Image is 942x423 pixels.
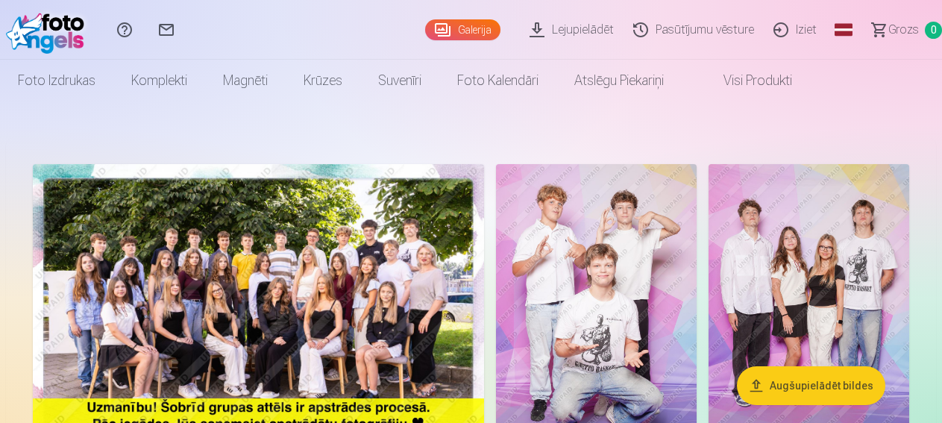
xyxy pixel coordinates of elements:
[113,60,205,101] a: Komplekti
[286,60,360,101] a: Krūzes
[439,60,556,101] a: Foto kalendāri
[888,21,919,39] span: Grozs
[205,60,286,101] a: Magnēti
[6,6,92,54] img: /fa1
[682,60,810,101] a: Visi produkti
[360,60,439,101] a: Suvenīri
[925,22,942,39] span: 0
[556,60,682,101] a: Atslēgu piekariņi
[425,19,500,40] a: Galerija
[737,366,885,405] button: Augšupielādēt bildes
